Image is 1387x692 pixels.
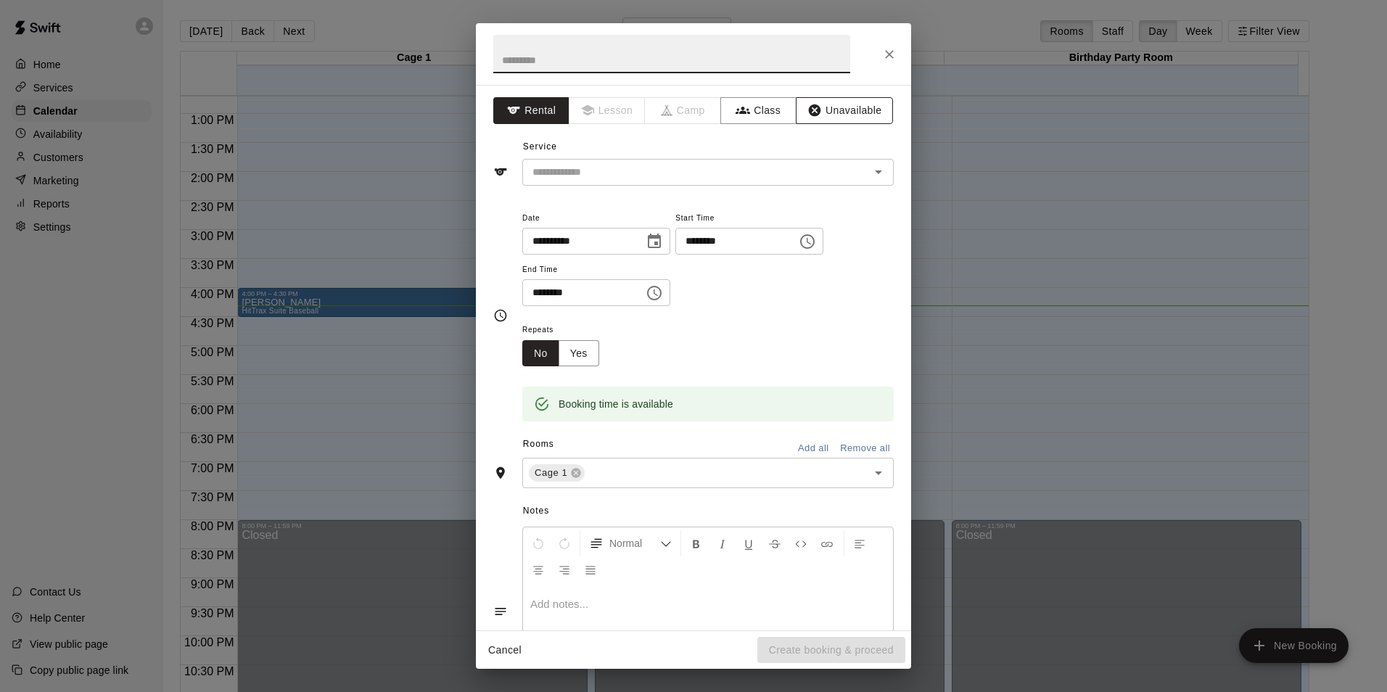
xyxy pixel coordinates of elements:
button: Redo [552,530,577,556]
button: Left Align [847,530,872,556]
button: Rental [493,97,569,124]
button: Format Strikethrough [762,530,787,556]
svg: Notes [493,604,508,619]
svg: Service [493,165,508,179]
button: Justify Align [578,556,603,582]
span: Lessons must be created in the Services page first [569,97,646,124]
span: Rooms [523,439,554,449]
button: Undo [526,530,551,556]
button: Formatting Options [583,530,678,556]
button: Right Align [552,556,577,582]
span: Normal [609,536,660,551]
svg: Timing [493,308,508,323]
span: Service [523,141,557,152]
button: Format Underline [736,530,761,556]
span: Cage 1 [529,466,573,480]
button: No [522,340,559,367]
div: Booking time is available [559,391,673,417]
button: Yes [559,340,599,367]
span: Camps can only be created in the Services page [645,97,721,124]
span: Start Time [675,209,823,228]
button: Insert Link [815,530,839,556]
button: Class [720,97,797,124]
button: Add all [790,437,836,460]
span: End Time [522,260,670,280]
button: Open [868,162,889,182]
svg: Rooms [493,466,508,480]
button: Choose date, selected date is Oct 11, 2025 [640,227,669,256]
button: Format Italics [710,530,735,556]
button: Close [876,41,902,67]
button: Open [868,463,889,483]
span: Date [522,209,670,228]
button: Choose time, selected time is 5:00 PM [640,279,669,308]
button: Choose time, selected time is 4:30 PM [793,227,822,256]
div: outlined button group [522,340,599,367]
button: Format Bold [684,530,709,556]
button: Unavailable [796,97,893,124]
button: Cancel [482,637,528,664]
button: Center Align [526,556,551,582]
span: Repeats [522,321,611,340]
button: Remove all [836,437,894,460]
button: Insert Code [789,530,813,556]
span: Notes [523,500,894,523]
div: Cage 1 [529,464,585,482]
